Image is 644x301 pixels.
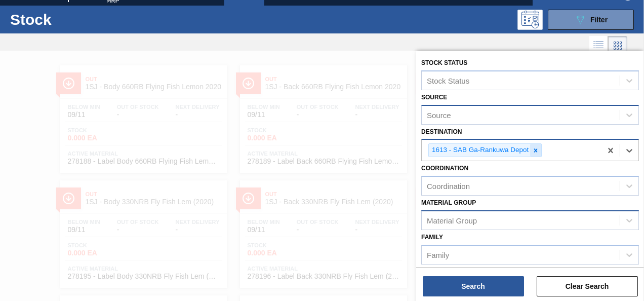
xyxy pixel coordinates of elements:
button: Filter [548,10,634,30]
div: Programming: no user selected [517,10,543,30]
div: Card Vision [608,36,627,55]
label: Material Group [421,199,476,206]
label: Destination [421,128,462,135]
span: Filter [590,16,608,24]
div: Material Group [427,216,477,224]
div: Stock Status [427,76,469,85]
h1: Stock [10,14,150,25]
label: Coordination [421,165,468,172]
div: Coordination [427,182,470,191]
label: Source [421,94,447,101]
div: List Vision [589,36,608,55]
label: Family [421,234,443,241]
div: Family [427,250,449,259]
label: Stock Status [421,59,467,66]
div: 1613 - SAB Ga-Rankuwa Depot [429,144,530,157]
div: Source [427,110,451,119]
